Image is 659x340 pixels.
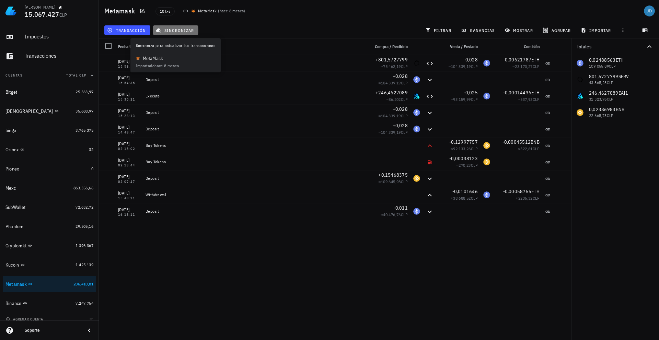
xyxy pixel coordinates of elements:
div: [DATE] [118,107,140,114]
span: ≈ [379,113,408,118]
span: CLP [401,97,408,102]
a: Phantom 29.505,16 [3,218,96,235]
div: Execute [146,60,364,66]
div: Deposit [146,209,364,214]
a: Mexc 863.356,66 [3,180,96,196]
div: [DATE] [118,58,140,65]
a: Pionex 0 [3,161,96,177]
div: 15:30:21 [118,98,140,101]
span: filtrar [427,27,451,33]
button: mostrar [502,25,537,35]
div: [DEMOGRAPHIC_DATA] [5,108,53,114]
div: Compra / Recibido [367,38,411,55]
span: CLP [59,12,67,18]
div: Orionx [5,147,19,153]
span: 15.067.427 [25,10,59,19]
button: transacción [104,25,150,35]
div: Cryptomkt [5,243,26,249]
div: 15:26:13 [118,114,140,118]
span: +0,028 [393,122,408,129]
div: 02:13:44 [118,164,140,167]
div: Kucoin [5,262,19,268]
span: CLP [533,146,540,151]
span: 86.202 [389,97,401,102]
span: 10 txs [160,8,170,15]
span: 35.688,97 [76,108,93,114]
span: Compra / Recibido [375,44,408,49]
div: 15:48:11 [118,197,140,200]
span: CLP [471,97,478,102]
div: [DATE] [118,157,140,164]
button: filtrar [423,25,455,35]
div: [DATE] [118,190,140,197]
span: Fecha UTC [118,44,137,49]
div: Impuestos [25,33,93,40]
button: ganancias [458,25,499,35]
div: Totales [577,44,645,49]
span: agregar cuenta [7,317,43,321]
span: ≈ [379,80,408,85]
div: avatar [644,5,655,16]
span: 270,23 [459,163,471,168]
button: agregar cuenta [4,316,46,323]
span: ≈ [518,146,540,151]
span: ≈ [451,97,478,102]
span: Venta / Enviado [450,44,478,49]
a: Orionx 32 [3,141,96,158]
div: MetaMask [198,8,217,14]
span: ≈ [451,146,478,151]
div: [PERSON_NAME] [25,4,55,10]
div: Fecha UTC [115,38,143,55]
div: 15:58:35 [118,65,140,68]
div: SubWallet [5,204,25,210]
span: 92.133,26 [453,146,471,151]
div: ETH-icon [483,60,490,67]
span: 25.363,97 [76,89,93,94]
a: SubWallet 72.632,72 [3,199,96,215]
span: 109.645,98 [381,179,401,184]
div: Withdrawal [146,192,364,198]
span: ≈ [512,64,540,69]
span: -0,028 [464,57,478,63]
span: ≈ [381,64,408,69]
span: 206.410,81 [73,281,93,286]
div: SERV-icon [413,60,420,67]
span: 29.505,16 [76,224,93,229]
div: Deposit [146,110,364,115]
span: 3.765.375 [76,128,93,133]
a: Impuestos [3,29,96,45]
span: -0,0101646 [452,188,478,195]
span: ≈ [451,196,478,201]
span: CLP [401,80,408,85]
div: Venta / Enviado [437,38,481,55]
span: CLP [471,64,478,69]
span: ≈ [379,130,408,135]
span: mostrar [506,27,533,33]
div: ETH-icon [483,191,490,198]
span: -0,12997757 [449,139,478,145]
span: CLP [401,64,408,69]
span: Comisión [524,44,540,49]
span: 1.396.367 [76,243,93,248]
span: 32 [89,147,93,152]
a: Cryptomkt 1.396.367 [3,237,96,254]
span: ≈ [516,196,540,201]
a: Bitget 25.363,97 [3,84,96,100]
div: ETH-icon [483,93,490,99]
span: CLP [533,196,540,201]
div: Soporte [25,328,80,333]
span: ≈ [381,212,408,217]
div: 15:54:35 [118,81,140,85]
span: CLP [401,179,408,184]
a: Kucoin 1.425.139 [3,257,96,273]
div: 02:15:02 [118,147,140,151]
span: 104.339,19 [381,130,401,135]
span: Total CLP [66,73,86,78]
span: BNB [531,139,540,145]
div: EAI1-icon [413,93,420,99]
div: Comisión [493,38,542,55]
div: Transacciones [25,52,93,59]
img: LedgiFi [5,5,16,16]
span: -0,025 [464,90,478,96]
div: [DATE] [118,91,140,98]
